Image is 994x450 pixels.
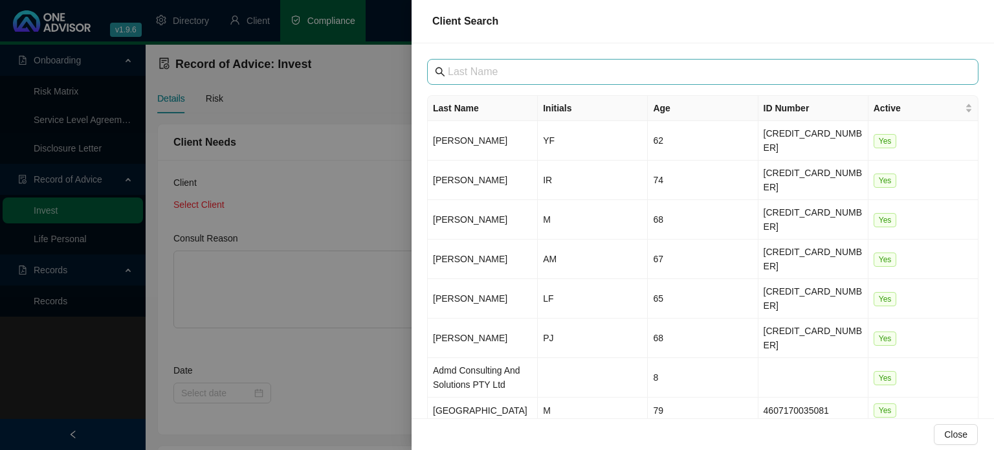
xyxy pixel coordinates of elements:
button: Close [934,424,978,445]
span: 74 [653,175,663,185]
span: search [435,67,445,77]
td: [GEOGRAPHIC_DATA] [428,398,538,423]
td: Admd Consulting And Solutions PTY Ltd [428,358,538,398]
td: AM [538,240,648,279]
td: PJ [538,319,648,358]
span: Yes [874,403,897,418]
span: 62 [653,135,663,146]
td: [CREDIT_CARD_NUMBER] [758,240,868,279]
th: Active [868,96,978,121]
span: 8 [653,372,658,383]
span: 68 [653,214,663,225]
span: Active [874,101,962,115]
td: [PERSON_NAME] [428,240,538,279]
span: Yes [874,134,897,148]
td: [PERSON_NAME] [428,200,538,240]
td: [PERSON_NAME] [428,161,538,200]
td: [PERSON_NAME] [428,121,538,161]
span: Client Search [432,16,498,27]
span: Yes [874,292,897,306]
th: Last Name [428,96,538,121]
td: IR [538,161,648,200]
input: Last Name [448,64,960,80]
th: ID Number [758,96,868,121]
span: 65 [653,293,663,304]
span: 68 [653,333,663,343]
th: Age [648,96,758,121]
td: [CREDIT_CARD_NUMBER] [758,161,868,200]
td: [CREDIT_CARD_NUMBER] [758,319,868,358]
span: Yes [874,174,897,188]
span: 79 [653,405,663,416]
span: Yes [874,371,897,385]
td: [PERSON_NAME] [428,279,538,319]
span: Close [944,427,967,442]
td: [CREDIT_CARD_NUMBER] [758,121,868,161]
td: YF [538,121,648,161]
span: 67 [653,254,663,264]
td: [CREDIT_CARD_NUMBER] [758,279,868,319]
td: M [538,398,648,423]
td: [PERSON_NAME] [428,319,538,358]
td: M [538,200,648,240]
span: Yes [874,213,897,227]
td: LF [538,279,648,319]
span: Yes [874,253,897,267]
th: Initials [538,96,648,121]
span: Yes [874,332,897,346]
td: [CREDIT_CARD_NUMBER] [758,200,868,240]
td: 4607170035081 [758,398,868,423]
